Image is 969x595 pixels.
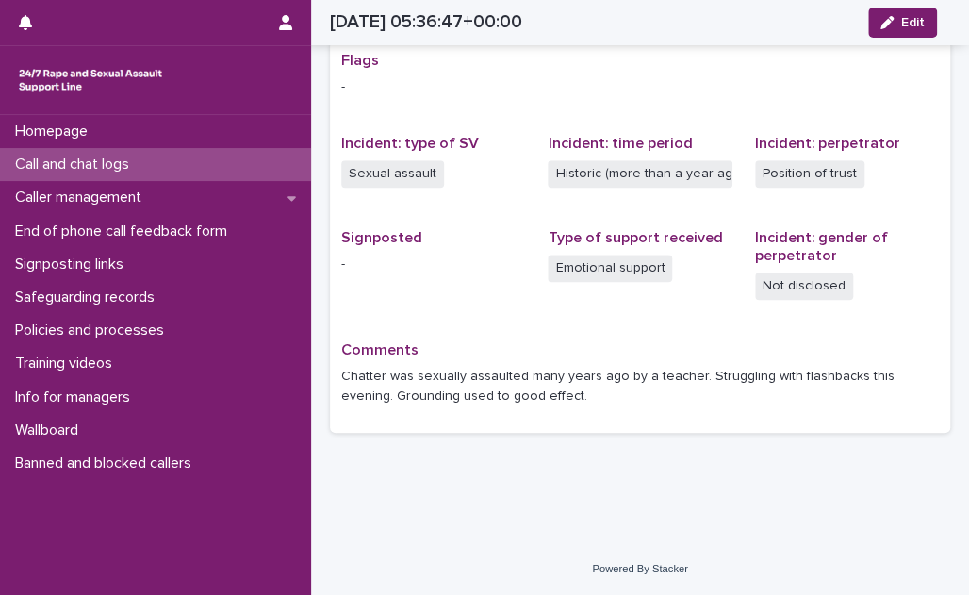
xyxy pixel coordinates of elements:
[341,136,479,151] span: Incident: type of SV
[8,421,93,439] p: Wallboard
[548,160,731,188] span: Historic (more than a year ago)
[548,230,722,245] span: Type of support received
[901,16,925,29] span: Edit
[341,230,422,245] span: Signposted
[341,255,525,274] p: -
[868,8,937,38] button: Edit
[341,77,939,97] p: -
[548,136,692,151] span: Incident: time period
[592,563,687,574] a: Powered By Stacker
[330,11,522,33] h2: [DATE] 05:36:47+00:00
[8,156,144,174] p: Call and chat logs
[8,355,127,372] p: Training videos
[8,289,170,306] p: Safeguarding records
[341,53,379,68] span: Flags
[8,223,242,240] p: End of phone call feedback form
[8,455,206,472] p: Banned and blocked callers
[8,388,145,406] p: Info for managers
[755,160,864,188] span: Position of trust
[8,322,179,339] p: Policies and processes
[755,273,853,300] span: Not disclosed
[341,367,939,406] p: Chatter was sexually assaulted many years ago by a teacher. Struggling with flashbacks this eveni...
[341,342,419,357] span: Comments
[341,160,444,188] span: Sexual assault
[15,61,166,99] img: rhQMoQhaT3yELyF149Cw
[548,255,672,282] span: Emotional support
[755,136,900,151] span: Incident: perpetrator
[8,123,103,140] p: Homepage
[8,189,156,207] p: Caller management
[8,256,139,273] p: Signposting links
[755,230,888,263] span: Incident: gender of perpetrator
